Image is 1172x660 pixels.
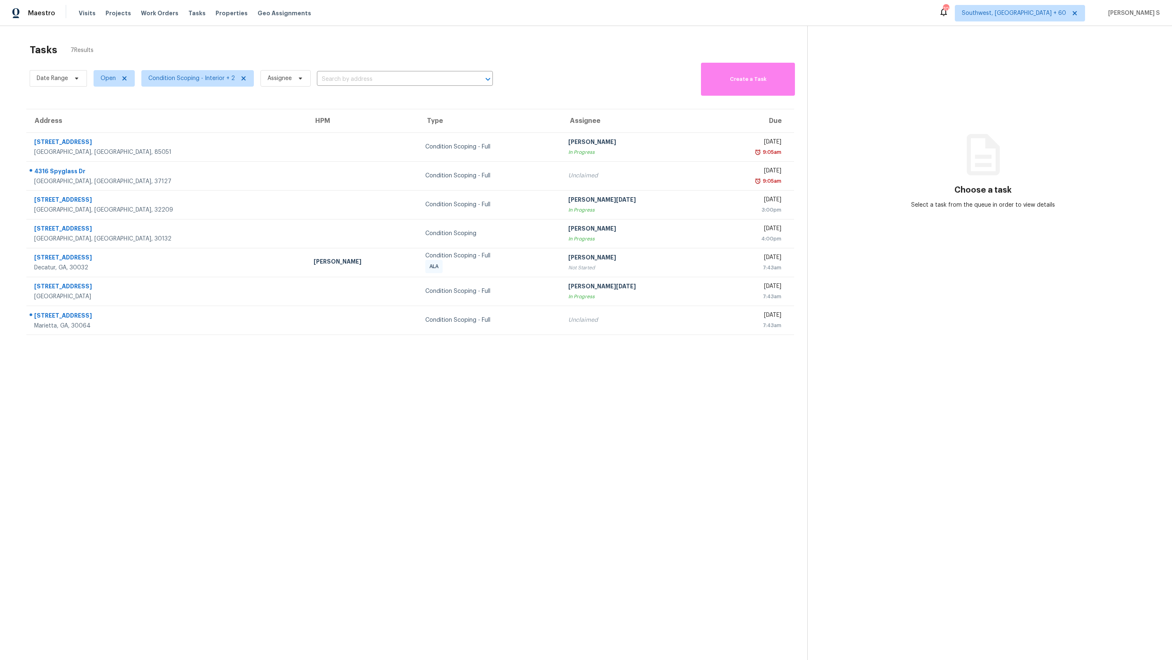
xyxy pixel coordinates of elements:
[568,264,703,272] div: Not Started
[568,196,703,206] div: [PERSON_NAME][DATE]
[716,224,781,235] div: [DATE]
[425,143,556,151] div: Condition Scoping - Full
[425,200,556,209] div: Condition Scoping - Full
[26,109,307,132] th: Address
[148,74,235,82] span: Condition Scoping - Interior + 2
[716,264,781,272] div: 7:43am
[943,5,949,13] div: 707
[954,186,1012,194] h3: Choose a task
[425,172,556,180] div: Condition Scoping - Full
[34,148,300,156] div: [GEOGRAPHIC_DATA], [GEOGRAPHIC_DATA], 85051
[568,292,703,301] div: In Progress
[716,138,781,148] div: [DATE]
[37,74,68,82] span: Date Range
[568,138,703,148] div: [PERSON_NAME]
[568,148,703,156] div: In Progress
[568,224,703,235] div: [PERSON_NAME]
[34,206,300,214] div: [GEOGRAPHIC_DATA], [GEOGRAPHIC_DATA], 32209
[716,235,781,243] div: 4:00pm
[755,148,761,156] img: Overdue Alarm Icon
[141,9,178,17] span: Work Orders
[30,46,57,54] h2: Tasks
[716,167,781,177] div: [DATE]
[307,109,419,132] th: HPM
[34,322,300,330] div: Marietta, GA, 30064
[34,224,300,235] div: [STREET_ADDRESS]
[105,9,131,17] span: Projects
[28,9,55,17] span: Maestro
[34,292,300,301] div: [GEOGRAPHIC_DATA]
[701,63,795,96] button: Create a Task
[761,177,781,185] div: 9:05am
[34,253,300,264] div: [STREET_ADDRESS]
[568,282,703,292] div: [PERSON_NAME][DATE]
[79,9,96,17] span: Visits
[34,235,300,243] div: [GEOGRAPHIC_DATA], [GEOGRAPHIC_DATA], 30132
[716,196,781,206] div: [DATE]
[70,46,94,54] span: 7 Results
[716,311,781,321] div: [DATE]
[267,74,292,82] span: Assignee
[568,253,703,264] div: [PERSON_NAME]
[425,287,556,295] div: Condition Scoping - Full
[34,282,300,292] div: [STREET_ADDRESS]
[482,73,494,85] button: Open
[755,177,761,185] img: Overdue Alarm Icon
[34,196,300,206] div: [STREET_ADDRESS]
[761,148,781,156] div: 9:05am
[34,311,300,322] div: [STREET_ADDRESS]
[34,138,300,148] div: [STREET_ADDRESS]
[568,206,703,214] div: In Progress
[34,264,300,272] div: Decatur, GA, 30032
[314,257,412,268] div: [PERSON_NAME]
[258,9,311,17] span: Geo Assignments
[101,74,116,82] span: Open
[716,292,781,301] div: 7:43am
[716,206,781,214] div: 3:00pm
[425,229,556,238] div: Condition Scoping
[716,253,781,264] div: [DATE]
[425,316,556,324] div: Condition Scoping - Full
[34,177,300,186] div: [GEOGRAPHIC_DATA], [GEOGRAPHIC_DATA], 37127
[188,10,206,16] span: Tasks
[568,172,703,180] div: Unclaimed
[34,167,300,177] div: 4316 Spyglass Dr
[710,109,794,132] th: Due
[562,109,710,132] th: Assignee
[419,109,562,132] th: Type
[429,262,442,271] span: ALA
[568,316,703,324] div: Unclaimed
[317,73,470,86] input: Search by address
[716,321,781,330] div: 7:43am
[568,235,703,243] div: In Progress
[716,282,781,292] div: [DATE]
[705,75,791,84] span: Create a Task
[895,201,1071,209] div: Select a task from the queue in order to view details
[962,9,1066,17] span: Southwest, [GEOGRAPHIC_DATA] + 60
[1105,9,1160,17] span: [PERSON_NAME] S
[216,9,248,17] span: Properties
[425,252,556,260] div: Condition Scoping - Full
